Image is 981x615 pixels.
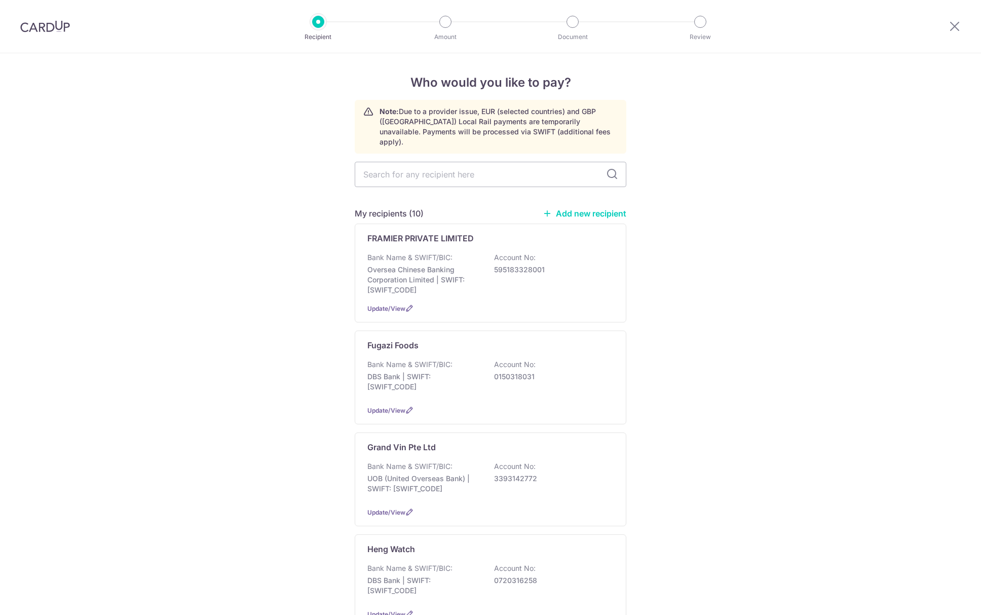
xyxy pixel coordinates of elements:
[20,20,70,32] img: CardUp
[494,372,608,382] p: 0150318031
[380,107,399,116] strong: Note:
[367,474,481,494] p: UOB (United Overseas Bank) | SWIFT: [SWIFT_CODE]
[494,265,608,275] p: 595183328001
[355,74,626,92] h4: Who would you like to pay?
[367,575,481,596] p: DBS Bank | SWIFT: [SWIFT_CODE]
[663,32,738,42] p: Review
[494,474,608,484] p: 3393142772
[543,208,626,219] a: Add new recipient
[367,563,452,573] p: Bank Name & SWIFT/BIC:
[494,359,536,370] p: Account No:
[367,461,452,472] p: Bank Name & SWIFT/BIC:
[367,339,419,351] p: Fugazi Foods
[408,32,483,42] p: Amount
[367,252,452,263] p: Bank Name & SWIFT/BIC:
[494,461,536,472] p: Account No:
[367,305,405,312] a: Update/View
[380,106,618,147] p: Due to a provider issue, EUR (selected countries) and GBP ([GEOGRAPHIC_DATA]) Local Rail payments...
[494,252,536,263] p: Account No:
[367,265,481,295] p: Oversea Chinese Banking Corporation Limited | SWIFT: [SWIFT_CODE]
[281,32,356,42] p: Recipient
[535,32,610,42] p: Document
[367,441,436,453] p: Grand Vin Pte Ltd
[494,563,536,573] p: Account No:
[355,207,424,220] h5: My recipients (10)
[367,509,405,516] a: Update/View
[367,543,415,555] p: Heng Watch
[494,575,608,586] p: 0720316258
[355,162,626,187] input: Search for any recipient here
[367,359,452,370] p: Bank Name & SWIFT/BIC:
[367,407,405,414] a: Update/View
[367,232,474,244] p: FRAMIER PRIVATE LIMITED
[367,372,481,392] p: DBS Bank | SWIFT: [SWIFT_CODE]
